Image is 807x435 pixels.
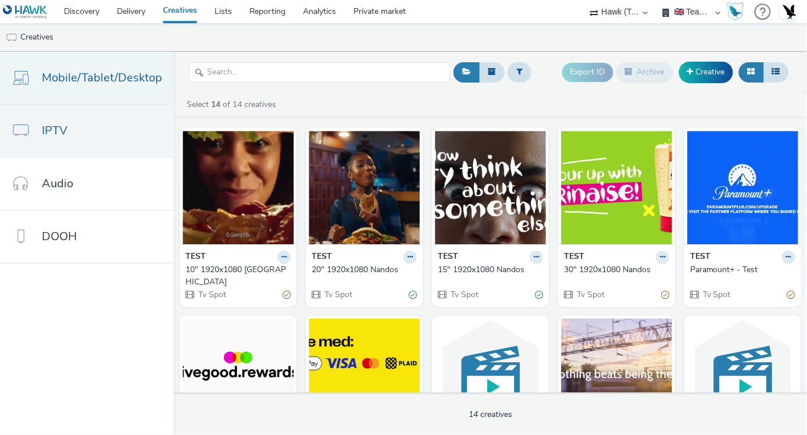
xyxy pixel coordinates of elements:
a: 30" 1920x1080 Nandos [564,264,669,276]
img: Hawk Academy [727,2,744,21]
div: 10" 1920x1080 [GEOGRAPHIC_DATA] [185,264,286,288]
a: 15" 1920x1080 Nandos [438,264,543,276]
button: Archive [616,62,673,82]
img: DEMO CTV visual [309,319,420,432]
strong: TEST [185,251,206,264]
img: 30" 1920x1080 Nandos visual [561,131,672,244]
a: 10" 1920x1080 [GEOGRAPHIC_DATA] [185,264,291,288]
span: Tv Spot [702,289,731,300]
a: Creative [679,62,733,83]
strong: TEST [690,251,710,264]
span: 14 creatives [469,409,512,420]
a: 20" 1920x1080 Nandos [312,264,417,276]
strong: TEST [438,251,458,264]
button: Grid [739,62,764,82]
span: DOOH [42,228,77,245]
div: Valid [535,289,543,301]
div: 15" 1920x1080 Nandos [438,264,538,276]
span: IPTV [42,122,67,139]
div: 20" 1920x1080 Nandos [312,264,412,276]
img: tv [6,32,17,44]
img: Test_Amex visual [687,319,798,432]
img: Paramount+ - Test visual [687,131,798,244]
span: Tv Spot [576,289,605,300]
input: Search... [189,62,451,83]
span: Tv Spot [197,289,226,300]
img: Account UK [780,3,798,20]
div: 30" 1920x1080 Nandos [564,264,665,276]
div: Partially valid [283,289,291,301]
div: Valid [409,289,417,301]
div: Partially valid [661,289,669,301]
a: Paramount+ - Test [690,264,795,276]
span: Mobile/Tablet/Desktop [42,69,162,86]
img: Nexxen Cretive Test Tags: Hawk DSP VAST XML visual [435,319,546,432]
div: Partially valid [787,289,795,301]
a: Hawk Academy [727,2,749,21]
img: 20" 1920x1080 Nandos visual [309,131,420,244]
span: Tv Spot [449,289,479,300]
span: Tv Spot [323,289,352,300]
span: Audio [42,175,73,192]
strong: TEST [312,251,332,264]
img: 15" 1920x1080 Nandos visual [435,131,546,244]
strong: TEST [564,251,584,264]
img: Zoom Media_CTV_Test visual [183,319,294,432]
button: Export ID [562,63,613,81]
img: 10" 1920x1080 Old El Paso visual [183,131,294,244]
img: Unruly_CTV_Test visual [561,319,672,432]
strong: 14 [211,99,220,110]
button: Table [763,62,789,82]
img: undefined Logo [3,5,48,19]
a: Select of 14 creatives [185,99,281,110]
div: Paramount+ - Test [690,264,791,276]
